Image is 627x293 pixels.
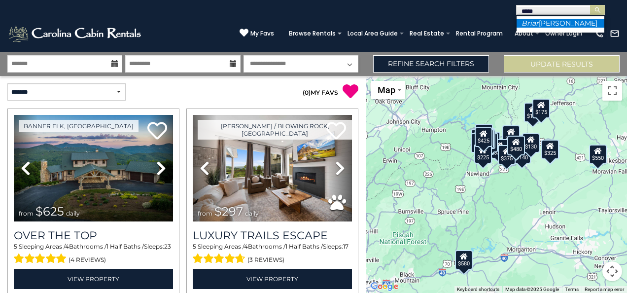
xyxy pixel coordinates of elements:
[14,229,173,242] a: Over The Top
[602,81,622,101] button: Toggle fullscreen view
[405,27,449,40] a: Real Estate
[303,89,338,96] a: (0)MY FAVS
[193,269,352,289] a: View Property
[594,29,604,38] img: phone-regular-white.png
[510,27,538,40] a: About
[14,242,173,266] div: Sleeping Areas / Bathrooms / Sleeps:
[471,133,488,153] div: $230
[505,287,559,292] span: Map data ©2025 Google
[455,250,473,270] div: $580
[498,145,516,165] div: $375
[193,242,352,266] div: Sleeping Areas / Bathrooms / Sleeps:
[19,210,34,217] span: from
[193,229,352,242] a: Luxury Trails Escape
[240,28,274,38] a: My Favs
[250,29,274,38] span: My Favs
[106,243,144,250] span: 1 Half Baths /
[517,19,604,28] li: [PERSON_NAME]
[35,204,64,219] span: $625
[373,55,489,73] a: Refine Search Filters
[147,121,167,142] a: Add to favorites
[285,243,323,250] span: 1 Half Baths /
[371,81,405,99] button: Change map style
[474,144,492,164] div: $225
[164,243,171,250] span: 23
[214,204,243,219] span: $297
[475,124,493,144] div: $125
[19,120,139,132] a: Banner Elk, [GEOGRAPHIC_DATA]
[303,89,311,96] span: ( )
[507,136,525,155] div: $480
[247,254,284,266] span: (3 reviews)
[610,29,620,38] img: mail-regular-white.png
[244,243,248,250] span: 4
[305,89,309,96] span: 0
[368,280,401,293] a: Open this area in Google Maps (opens a new window)
[14,243,17,250] span: 5
[14,115,173,221] img: thumbnail_167153549.jpeg
[541,140,559,159] div: $325
[245,210,259,217] span: daily
[65,243,69,250] span: 4
[7,24,144,43] img: White-1-2.png
[532,99,550,118] div: $175
[193,243,196,250] span: 5
[565,287,579,292] a: Terms (opens in new tab)
[368,280,401,293] img: Google
[504,55,620,73] button: Update Results
[69,254,106,266] span: (4 reviews)
[66,210,80,217] span: daily
[540,27,587,40] a: Owner Login
[524,103,542,122] div: $175
[522,133,540,153] div: $130
[378,85,395,95] span: Map
[522,19,539,28] em: Briar
[457,286,499,293] button: Keyboard shortcuts
[502,125,520,145] div: $349
[343,243,348,250] span: 17
[491,139,509,159] div: $230
[589,145,607,164] div: $550
[284,27,341,40] a: Browse Rentals
[14,269,173,289] a: View Property
[198,120,352,140] a: [PERSON_NAME] / Blowing Rock, [GEOGRAPHIC_DATA]
[198,210,212,217] span: from
[475,127,492,147] div: $425
[193,115,352,221] img: thumbnail_168695581.jpeg
[343,27,403,40] a: Local Area Guide
[585,287,624,292] a: Report a map error
[451,27,508,40] a: Rental Program
[602,261,622,281] button: Map camera controls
